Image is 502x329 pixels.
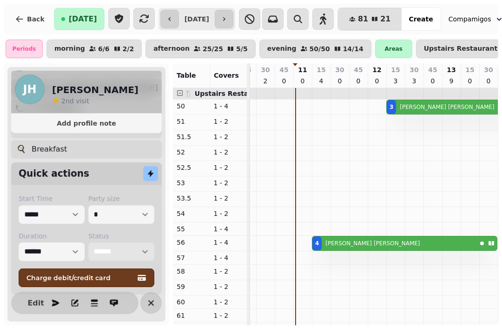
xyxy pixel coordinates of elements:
[177,148,206,157] p: 52
[177,209,206,218] p: 54
[391,65,400,74] p: 15
[214,132,244,141] p: 1 - 2
[27,16,45,22] span: Back
[214,238,244,247] p: 1 - 4
[153,45,190,53] p: afternoon
[429,76,436,86] p: 0
[262,76,269,86] p: 2
[177,163,206,172] p: 52.5
[22,120,151,127] span: Add profile note
[392,76,399,86] p: 3
[410,65,418,74] p: 30
[214,209,244,218] p: 1 - 2
[214,311,244,320] p: 1 - 2
[214,267,244,276] p: 1 - 2
[214,282,244,291] p: 1 - 2
[177,178,206,188] p: 53
[52,83,139,96] h2: [PERSON_NAME]
[145,40,256,58] button: afternoon25/255/5
[485,76,492,86] p: 0
[98,46,110,52] p: 6 / 6
[358,15,368,23] span: 81
[373,76,381,86] p: 0
[54,45,85,53] p: morning
[17,144,26,155] p: 🍳
[7,8,52,30] button: Back
[280,76,288,86] p: 0
[298,65,307,74] p: 11
[61,97,66,105] span: 2
[26,275,135,281] span: Charge debit/credit card
[177,297,206,307] p: 60
[19,231,85,241] label: Duration
[177,311,206,320] p: 61
[484,65,493,74] p: 30
[177,238,206,247] p: 56
[214,163,244,172] p: 1 - 2
[338,8,402,30] button: 8121
[214,178,244,188] p: 1 - 2
[28,123,37,134] p: 20
[32,144,67,155] p: Breakfast
[214,297,244,307] p: 1 - 2
[259,40,371,58] button: evening50/5014/14
[19,269,154,287] button: Charge debit/credit card
[214,194,244,203] p: 1 - 2
[6,40,43,58] div: Periods
[214,101,244,111] p: 1 - 4
[299,76,306,86] p: 0
[279,65,288,74] p: 45
[177,101,206,111] p: 50
[177,194,206,203] p: 53.5
[177,282,206,291] p: 59
[390,103,393,111] div: 3
[203,46,223,52] p: 25 / 25
[19,167,89,180] h2: Quick actions
[61,96,89,106] p: visit
[69,15,97,23] span: [DATE]
[236,46,248,52] p: 5 / 5
[177,267,206,276] p: 58
[449,14,491,24] span: Compamigos
[465,65,474,74] p: 15
[424,45,498,53] p: Upstairs Restaurant
[372,65,381,74] p: 12
[317,65,325,74] p: 15
[26,294,45,312] button: Edit
[177,117,206,126] p: 51
[400,103,494,111] p: [PERSON_NAME] [PERSON_NAME]
[447,65,456,74] p: 13
[401,8,440,30] button: Create
[343,46,363,52] p: 14 / 14
[88,194,154,203] label: Party size
[335,65,344,74] p: 30
[30,299,41,307] span: Edit
[336,76,343,86] p: 0
[214,117,244,126] p: 1 - 2
[409,16,433,22] span: Create
[355,76,362,86] p: 0
[380,15,390,23] span: 21
[214,148,244,157] p: 1 - 2
[267,45,297,53] p: evening
[375,40,412,58] div: Areas
[325,240,420,247] p: [PERSON_NAME] [PERSON_NAME]
[46,40,142,58] button: morning6/62/2
[177,132,206,141] p: 51.5
[428,65,437,74] p: 45
[23,84,36,95] span: JH
[466,76,474,86] p: 0
[177,224,206,234] p: 55
[317,76,325,86] p: 4
[54,8,105,30] button: [DATE]
[177,72,196,79] span: Table
[214,224,244,234] p: 1 - 4
[15,117,158,129] button: Add profile note
[66,97,76,105] span: nd
[310,46,330,52] p: 50 / 50
[123,46,134,52] p: 2 / 2
[177,253,206,262] p: 57
[315,240,319,247] div: 4
[448,76,455,86] p: 9
[19,194,85,203] label: Start Time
